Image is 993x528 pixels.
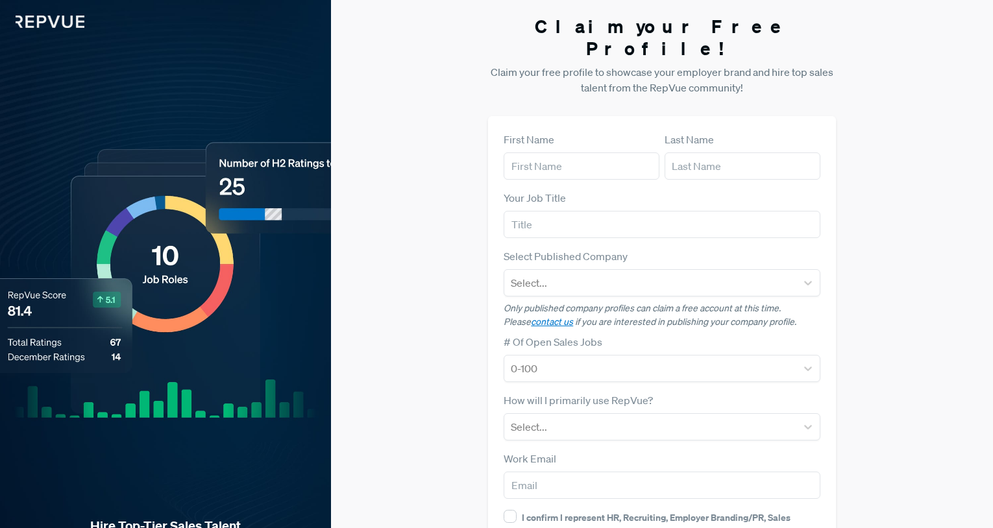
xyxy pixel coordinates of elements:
[665,152,820,180] input: Last Name
[665,132,714,147] label: Last Name
[504,392,653,408] label: How will I primarily use RepVue?
[504,152,659,180] input: First Name
[504,334,602,350] label: # Of Open Sales Jobs
[504,248,628,264] label: Select Published Company
[488,16,836,59] h3: Claim your Free Profile!
[504,451,556,466] label: Work Email
[488,64,836,95] p: Claim your free profile to showcase your employer brand and hire top sales talent from the RepVue...
[504,132,554,147] label: First Name
[504,211,820,238] input: Title
[531,316,573,328] a: contact us
[504,472,820,499] input: Email
[504,302,820,329] p: Only published company profiles can claim a free account at this time. Please if you are interest...
[504,190,566,206] label: Your Job Title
